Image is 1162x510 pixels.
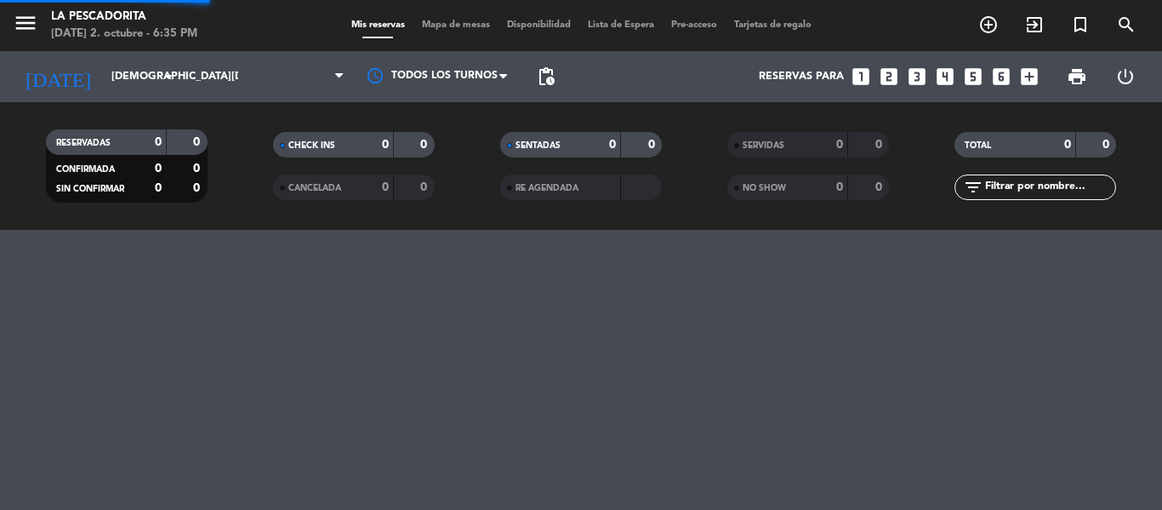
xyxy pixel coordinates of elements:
strong: 0 [193,182,203,194]
strong: 0 [420,139,430,151]
span: Lista de Espera [579,20,663,30]
button: menu [13,10,38,42]
span: Pre-acceso [663,20,726,30]
strong: 0 [875,139,886,151]
strong: 0 [193,163,203,175]
strong: 0 [155,182,162,194]
i: add_box [1018,66,1040,88]
i: looks_5 [962,66,984,88]
span: Disponibilidad [498,20,579,30]
strong: 0 [155,136,162,148]
i: looks_6 [990,66,1012,88]
strong: 0 [420,181,430,193]
strong: 0 [1102,139,1113,151]
div: [DATE] 2. octubre - 6:35 PM [51,26,197,43]
span: SIN CONFIRMAR [56,185,124,193]
span: TOTAL [965,141,991,150]
strong: 0 [609,139,616,151]
i: exit_to_app [1024,14,1045,35]
strong: 0 [382,181,389,193]
span: RE AGENDADA [515,184,578,192]
div: La Pescadorita [51,9,197,26]
strong: 0 [648,139,658,151]
span: SENTADAS [515,141,561,150]
div: LOG OUT [1101,51,1149,102]
i: looks_4 [934,66,956,88]
strong: 0 [875,181,886,193]
i: turned_in_not [1070,14,1091,35]
span: Mapa de mesas [413,20,498,30]
i: looks_3 [906,66,928,88]
span: CANCELADA [288,184,341,192]
i: looks_two [878,66,900,88]
i: menu [13,10,38,36]
strong: 0 [382,139,389,151]
span: Reservas para [759,71,844,83]
span: Tarjetas de regalo [726,20,820,30]
span: SERVIDAS [743,141,784,150]
span: print [1067,66,1087,87]
i: add_circle_outline [978,14,999,35]
span: CONFIRMADA [56,165,115,174]
strong: 0 [193,136,203,148]
input: Filtrar por nombre... [983,178,1115,197]
strong: 0 [1064,139,1071,151]
i: power_settings_new [1115,66,1136,87]
span: pending_actions [536,66,556,87]
i: [DATE] [13,58,103,95]
span: CHECK INS [288,141,335,150]
i: search [1116,14,1136,35]
strong: 0 [836,181,843,193]
strong: 0 [155,163,162,175]
i: looks_one [850,66,872,88]
span: RESERVADAS [56,139,111,147]
i: filter_list [963,177,983,198]
i: arrow_drop_down [158,66,179,87]
span: NO SHOW [743,184,786,192]
span: Mis reservas [343,20,413,30]
strong: 0 [836,139,843,151]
